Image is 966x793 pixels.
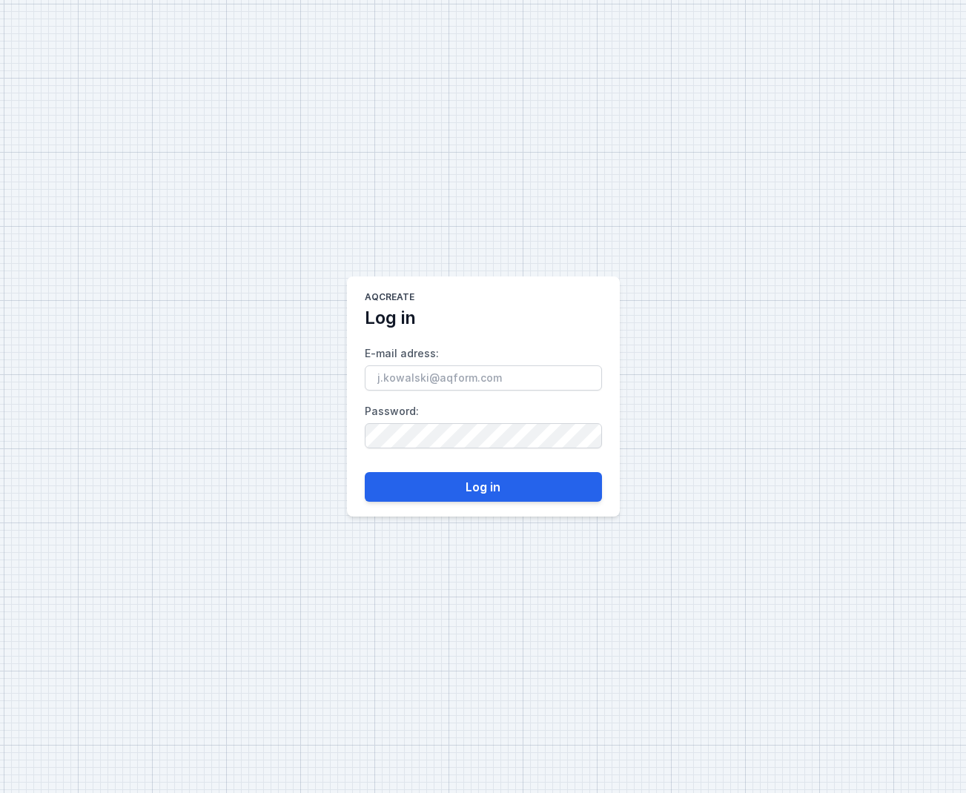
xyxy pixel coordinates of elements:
h1: AQcreate [365,291,414,306]
button: Log in [365,472,602,502]
label: Password : [365,399,602,448]
input: Password: [365,423,602,448]
h2: Log in [365,306,416,330]
label: E-mail adress : [365,342,602,391]
input: E-mail adress: [365,365,602,391]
